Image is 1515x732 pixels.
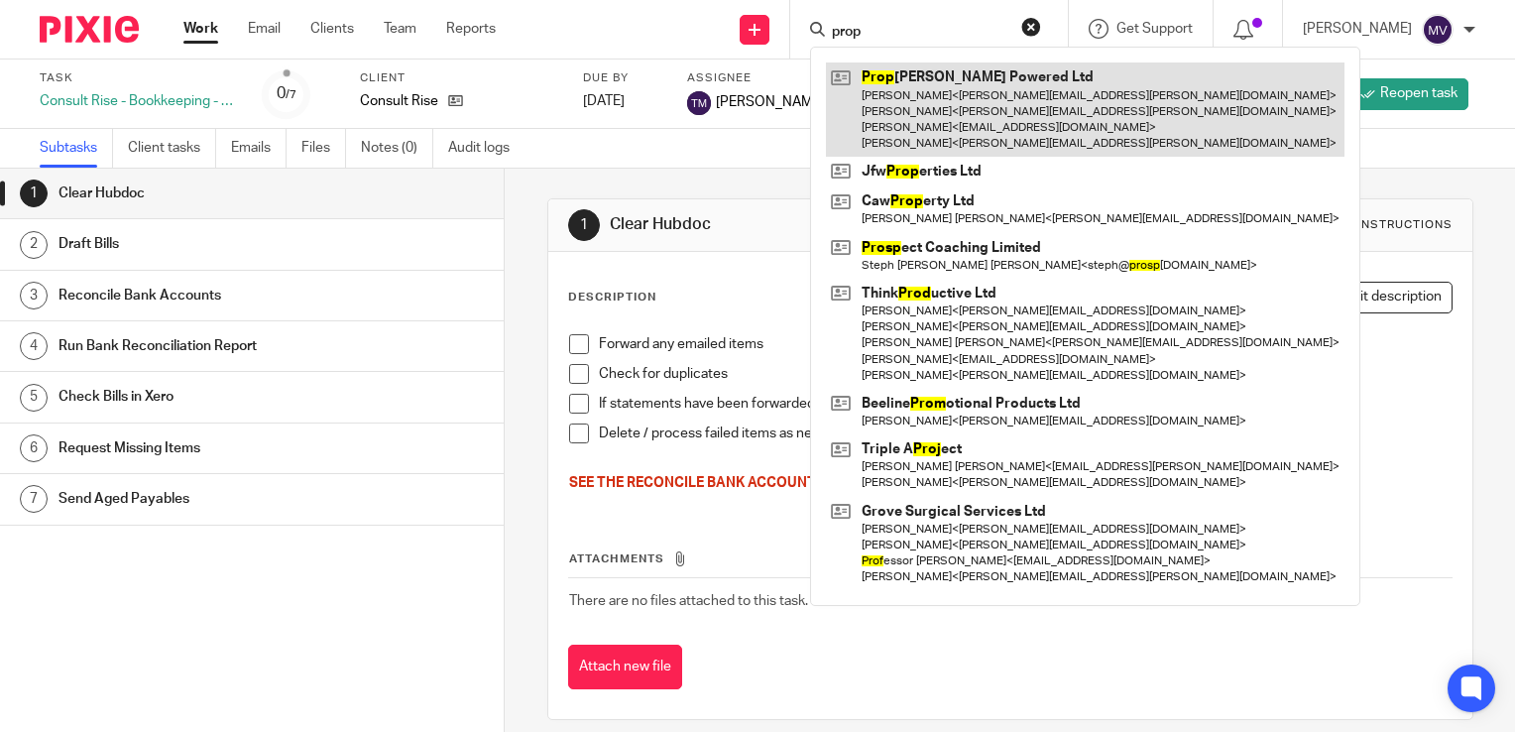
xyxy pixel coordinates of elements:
[583,70,662,86] label: Due by
[599,394,1452,414] p: If statements have been forwarded to Hubdoc/Dext, print then Archive
[1116,22,1193,36] span: Get Support
[310,19,354,39] a: Clients
[569,476,1210,490] span: SEE THE RECONCILE BANK ACCOUNTS TASK FOR ANY SPECIFIC NOTES ON HOW TO CODE ITEMS
[301,129,346,168] a: Files
[687,91,711,115] img: svg%3E
[1357,217,1453,233] div: Instructions
[568,645,682,689] button: Attach new file
[1349,78,1468,110] a: Reopen task
[286,89,296,100] small: /7
[20,282,48,309] div: 3
[183,19,218,39] a: Work
[248,19,281,39] a: Email
[1422,14,1454,46] img: svg%3E
[58,382,342,412] h1: Check Bills in Xero
[568,209,600,241] div: 1
[599,424,1452,443] p: Delete / process failed items as needed
[231,129,287,168] a: Emails
[716,92,825,112] span: [PERSON_NAME]
[569,553,664,564] span: Attachments
[583,91,662,111] div: [DATE]
[128,129,216,168] a: Client tasks
[20,485,48,513] div: 7
[40,91,238,111] div: Consult Rise - Bookkeeping - Weekly
[1021,17,1041,37] button: Clear
[58,433,342,463] h1: Request Missing Items
[58,484,342,514] h1: Send Aged Payables
[20,384,48,412] div: 5
[830,24,1008,42] input: Search
[569,594,808,608] span: There are no files attached to this task.
[610,214,1052,235] h1: Clear Hubdoc
[58,281,342,310] h1: Reconcile Bank Accounts
[568,290,656,305] p: Description
[1380,83,1457,103] span: Reopen task
[20,180,48,207] div: 1
[360,70,558,86] label: Client
[446,19,496,39] a: Reports
[384,19,416,39] a: Team
[1303,19,1412,39] p: [PERSON_NAME]
[58,229,342,259] h1: Draft Bills
[58,331,342,361] h1: Run Bank Reconciliation Report
[277,82,296,105] div: 0
[20,231,48,259] div: 2
[20,332,48,360] div: 4
[58,179,342,208] h1: Clear Hubdoc
[687,70,825,86] label: Assignee
[599,364,1452,384] p: Check for duplicates
[448,129,524,168] a: Audit logs
[20,434,48,462] div: 6
[361,129,433,168] a: Notes (0)
[40,129,113,168] a: Subtasks
[40,70,238,86] label: Task
[1314,282,1453,313] button: Edit description
[599,334,1452,354] p: Forward any emailed items
[360,91,438,111] p: Consult Rise
[40,16,139,43] img: Pixie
